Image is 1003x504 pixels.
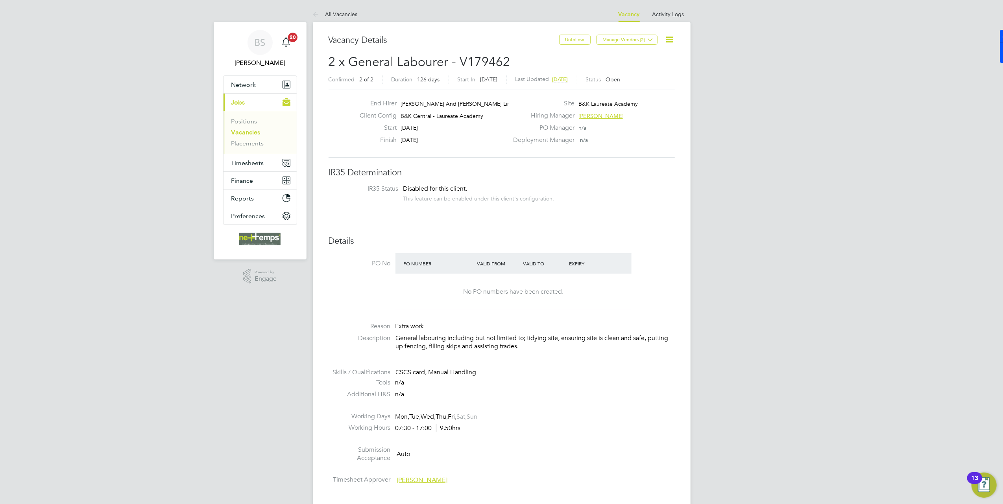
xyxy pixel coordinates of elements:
[515,75,549,83] label: Last Updated
[521,256,567,270] div: Valid To
[458,76,476,83] label: Start In
[329,379,391,387] label: Tools
[578,112,624,120] span: [PERSON_NAME]
[329,35,559,46] h3: Vacancy Details
[401,136,418,143] span: [DATE]
[329,412,391,421] label: Working Days
[475,256,521,270] div: Valid From
[401,112,483,120] span: B&K Central - Laureate Academy
[231,99,245,106] span: Jobs
[231,129,260,136] a: Vacancies
[421,413,436,421] span: Wed,
[417,76,440,83] span: 126 days
[396,368,675,377] div: CSCS card, Manual Handling
[410,413,421,421] span: Tue,
[223,58,297,68] span: Brooke Sharp
[231,118,257,125] a: Positions
[329,235,675,247] h3: Details
[255,276,277,282] span: Engage
[436,413,448,421] span: Thu,
[578,124,586,131] span: n/a
[329,368,391,377] label: Skills / Qualifications
[395,390,405,398] span: n/a
[652,11,684,18] a: Activity Logs
[392,76,413,83] label: Duration
[353,136,397,144] label: Finish
[606,76,621,83] span: Open
[223,30,297,68] a: BS[PERSON_NAME]
[619,11,640,18] a: Vacancy
[329,424,391,432] label: Working Hours
[448,413,457,421] span: Fri,
[402,256,475,270] div: PO Number
[224,207,297,224] button: Preferences
[395,413,410,421] span: Mon,
[467,413,478,421] span: Sun
[255,37,266,48] span: BS
[395,424,461,432] div: 07:30 - 17:00
[224,94,297,111] button: Jobs
[336,185,399,193] label: IR35 Status
[508,124,574,132] label: PO Manager
[231,140,264,147] a: Placements
[329,446,391,462] label: Submission Acceptance
[597,35,658,45] button: Manage Vendors (2)
[972,473,997,498] button: Open Resource Center, 13 new notifications
[353,99,397,108] label: End Hirer
[403,288,624,296] div: No PO numbers have been created.
[231,81,256,88] span: Network
[508,112,574,120] label: Hiring Manager
[329,76,355,83] label: Confirmed
[396,334,675,351] p: General labouring including but not limited to; tidying site, ensuring site is clean and safe, pu...
[329,322,391,331] label: Reason
[329,334,391,342] label: Description
[395,379,405,386] span: n/a
[214,22,307,259] nav: Main navigation
[580,136,588,143] span: n/a
[353,124,397,132] label: Start
[329,259,391,268] label: PO No
[559,35,591,45] button: Unfollow
[329,167,675,178] h3: IR35 Determination
[508,99,574,108] label: Site
[224,76,297,93] button: Network
[436,424,461,432] span: 9.50hrs
[353,112,397,120] label: Client Config
[360,76,374,83] span: 2 of 2
[480,76,498,83] span: [DATE]
[224,189,297,207] button: Reports
[971,478,978,488] div: 13
[567,256,613,270] div: Expiry
[403,193,554,202] div: This feature can be enabled under this client's configuration.
[397,476,448,484] span: [PERSON_NAME]
[231,212,265,220] span: Preferences
[403,185,467,193] span: Disabled for this client.
[278,30,294,55] a: 20
[401,124,418,131] span: [DATE]
[578,100,638,107] span: B&K Laureate Academy
[508,136,574,144] label: Deployment Manager
[552,76,568,83] span: [DATE]
[255,269,277,276] span: Powered by
[329,476,391,484] label: Timesheet Approver
[329,390,391,399] label: Additional H&S
[457,413,467,421] span: Sat,
[231,159,264,167] span: Timesheets
[329,54,510,70] span: 2 x General Labourer - V179462
[586,76,601,83] label: Status
[224,111,297,154] div: Jobs
[239,233,281,245] img: net-temps-logo-retina.png
[223,233,297,245] a: Go to home page
[224,172,297,189] button: Finance
[401,100,522,107] span: [PERSON_NAME] And [PERSON_NAME] Limited
[313,11,358,18] a: All Vacancies
[397,450,410,458] span: Auto
[243,269,277,284] a: Powered byEngage
[288,33,297,42] span: 20
[224,154,297,171] button: Timesheets
[231,195,254,202] span: Reports
[231,177,253,184] span: Finance
[395,322,424,330] span: Extra work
